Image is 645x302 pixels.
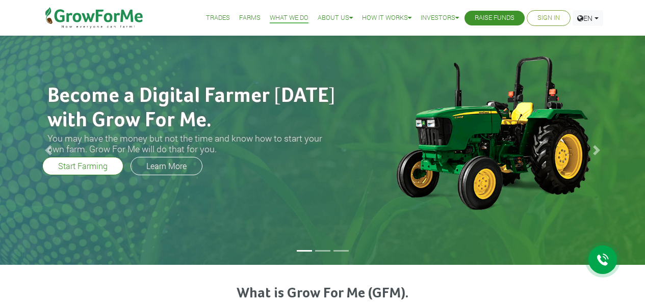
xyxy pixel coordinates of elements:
a: Learn More [131,157,202,175]
a: Raise Funds [475,13,514,23]
a: What We Do [270,13,308,23]
a: About Us [318,13,353,23]
h2: Become a Digital Farmer [DATE] with Grow For Me. [47,84,338,133]
a: Farms [239,13,261,23]
h3: You may have the money but not the time and know how to start your own farm. Grow For Me will do ... [47,133,338,154]
a: EN [573,10,603,26]
a: Sign In [537,13,560,23]
a: Investors [421,13,459,23]
a: How it Works [362,13,411,23]
a: Trades [206,13,230,23]
img: growforme image [379,51,606,214]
